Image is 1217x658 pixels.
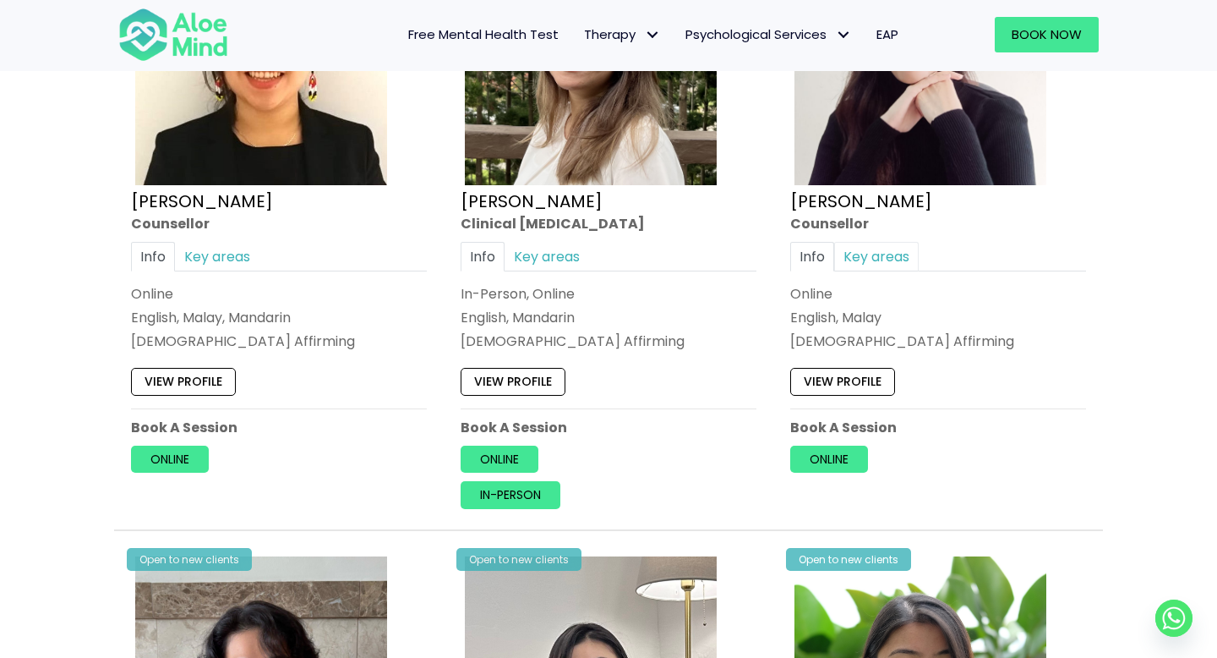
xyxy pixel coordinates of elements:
[461,213,756,233] div: Clinical [MEDICAL_DATA]
[1155,600,1192,637] a: Whatsapp
[175,241,259,271] a: Key areas
[790,332,1086,351] div: [DEMOGRAPHIC_DATA] Affirming
[790,308,1086,327] p: English, Malay
[131,308,427,327] p: English, Malay, Mandarin
[790,189,932,212] a: [PERSON_NAME]
[408,25,559,43] span: Free Mental Health Test
[131,332,427,351] div: [DEMOGRAPHIC_DATA] Affirming
[1012,25,1082,43] span: Book Now
[834,241,919,271] a: Key areas
[790,445,868,472] a: Online
[461,417,756,436] p: Book A Session
[461,283,756,303] div: In-Person, Online
[118,7,228,63] img: Aloe mind Logo
[995,17,1099,52] a: Book Now
[131,189,273,212] a: [PERSON_NAME]
[505,241,589,271] a: Key areas
[461,332,756,351] div: [DEMOGRAPHIC_DATA] Affirming
[790,368,895,395] a: View profile
[250,17,911,52] nav: Menu
[864,17,911,52] a: EAP
[831,23,855,47] span: Psychological Services: submenu
[396,17,571,52] a: Free Mental Health Test
[584,25,660,43] span: Therapy
[790,283,1086,303] div: Online
[131,241,175,271] a: Info
[461,189,603,212] a: [PERSON_NAME]
[461,308,756,327] p: English, Mandarin
[786,548,911,571] div: Open to new clients
[131,213,427,233] div: Counsellor
[461,481,560,508] a: In-person
[127,548,252,571] div: Open to new clients
[790,213,1086,233] div: Counsellor
[790,241,834,271] a: Info
[673,17,864,52] a: Psychological ServicesPsychological Services: submenu
[131,368,236,395] a: View profile
[461,368,565,395] a: View profile
[790,417,1086,436] p: Book A Session
[131,283,427,303] div: Online
[131,445,209,472] a: Online
[456,548,581,571] div: Open to new clients
[685,25,851,43] span: Psychological Services
[461,241,505,271] a: Info
[461,445,538,472] a: Online
[640,23,664,47] span: Therapy: submenu
[131,417,427,436] p: Book A Session
[876,25,898,43] span: EAP
[571,17,673,52] a: TherapyTherapy: submenu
